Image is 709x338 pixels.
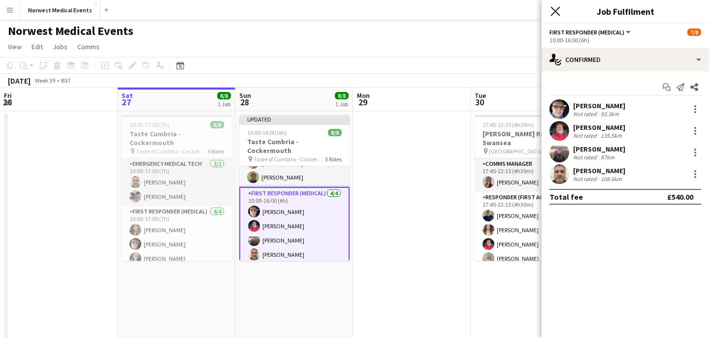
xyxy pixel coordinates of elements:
span: 10:00-17:00 (7h) [129,121,169,128]
div: Not rated [573,175,599,183]
a: Jobs [49,40,71,53]
span: 28 [238,96,251,108]
div: 108.6km [599,175,624,183]
span: 10:00-16:00 (6h) [247,129,287,136]
span: Edit [32,42,43,51]
h3: Job Fulfilment [542,5,709,18]
span: Sat [122,91,133,100]
h3: Taste Cumbria - Cockermouth [122,129,232,147]
div: £540.00 [667,192,693,202]
span: Fri [4,91,12,100]
div: Updated [239,115,350,123]
a: Comms [73,40,103,53]
app-job-card: Updated10:00-16:00 (6h)8/8Taste Cumbria - Cockermouth Taste of Cumbria - Cockermouth3 RolesEmerge... [239,115,350,261]
span: View [8,42,22,51]
div: 93.3km [599,110,621,118]
div: Not rated [573,154,599,161]
div: 1 Job [335,100,348,108]
span: Taste of Cumbria - Cockermouth [254,155,325,163]
div: 1 Job [218,100,230,108]
span: Tue [475,91,486,100]
span: 27 [120,96,133,108]
a: Edit [28,40,47,53]
h3: [PERSON_NAME] Rovers vs Swansea [475,129,585,147]
app-card-role: Emergency Medical Tech2/210:00-17:00 (7h)[PERSON_NAME][PERSON_NAME] [122,158,232,206]
div: [PERSON_NAME] [573,166,625,175]
app-card-role: Comms Manager1/117:45-22:15 (4h30m)[PERSON_NAME] [475,158,585,192]
div: BST [61,77,71,84]
span: 8/8 [328,129,342,136]
h1: Norwest Medical Events [8,24,133,38]
div: 135.5km [599,132,624,139]
app-job-card: 17:45-22:15 (4h30m)10/10[PERSON_NAME] Rovers vs Swansea [GEOGRAPHIC_DATA]3 RolesComms Manager1/11... [475,115,585,261]
span: Mon [357,91,370,100]
div: [PERSON_NAME] [573,145,625,154]
span: 3 Roles [207,148,224,155]
div: [PERSON_NAME] [573,123,625,132]
span: Sun [239,91,251,100]
div: Total fee [549,192,583,202]
app-card-role: First Responder (Medical)4/410:00-16:00 (6h)[PERSON_NAME][PERSON_NAME][PERSON_NAME][PERSON_NAME] [239,187,350,265]
span: Week 39 [32,77,57,84]
span: Jobs [53,42,67,51]
app-card-role: First Responder (Medical)4/410:00-17:00 (7h)[PERSON_NAME][PERSON_NAME][PERSON_NAME] [122,206,232,282]
button: First Responder (Medical) [549,29,632,36]
div: 97km [599,154,616,161]
div: Confirmed [542,48,709,71]
button: Norwest Medical Events [20,0,100,20]
span: 8/8 [210,121,224,128]
span: 7/8 [687,29,701,36]
h3: Taste Cumbria - Cockermouth [239,137,350,155]
span: Comms [77,42,99,51]
span: 26 [2,96,12,108]
app-job-card: 10:00-17:00 (7h)8/8Taste Cumbria - Cockermouth Taste of Cumbria - Cockermouth3 RolesEmergency Med... [122,115,232,261]
span: 30 [473,96,486,108]
a: View [4,40,26,53]
span: 29 [355,96,370,108]
span: First Responder (Medical) [549,29,624,36]
div: [DATE] [8,76,31,86]
span: 8/8 [217,92,231,99]
div: Not rated [573,110,599,118]
span: 3 Roles [325,155,342,163]
div: Not rated [573,132,599,139]
app-card-role: Responder (First Aid)8/817:45-22:15 (4h30m)[PERSON_NAME][PERSON_NAME][PERSON_NAME][PERSON_NAME] [475,192,585,325]
span: 17:45-22:15 (4h30m) [483,121,534,128]
div: 10:00-16:00 (6h) [549,36,701,44]
span: 8/8 [335,92,349,99]
span: [GEOGRAPHIC_DATA] [489,148,543,155]
span: Taste of Cumbria - Cockermouth [136,148,207,155]
div: [PERSON_NAME] [573,101,625,110]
